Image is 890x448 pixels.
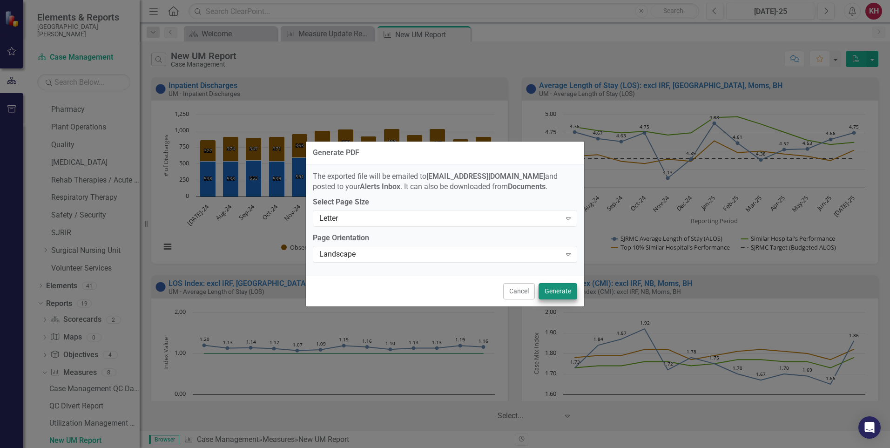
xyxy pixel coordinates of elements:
[313,233,577,244] label: Page Orientation
[539,283,577,299] button: Generate
[313,149,359,157] div: Generate PDF
[503,283,535,299] button: Cancel
[858,416,881,439] div: Open Intercom Messenger
[319,249,561,260] div: Landscape
[508,182,546,191] strong: Documents
[426,172,545,181] strong: [EMAIL_ADDRESS][DOMAIN_NAME]
[319,213,561,224] div: Letter
[313,172,558,191] span: The exported file will be emailed to and posted to your . It can also be downloaded from .
[313,197,577,208] label: Select Page Size
[360,182,400,191] strong: Alerts Inbox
